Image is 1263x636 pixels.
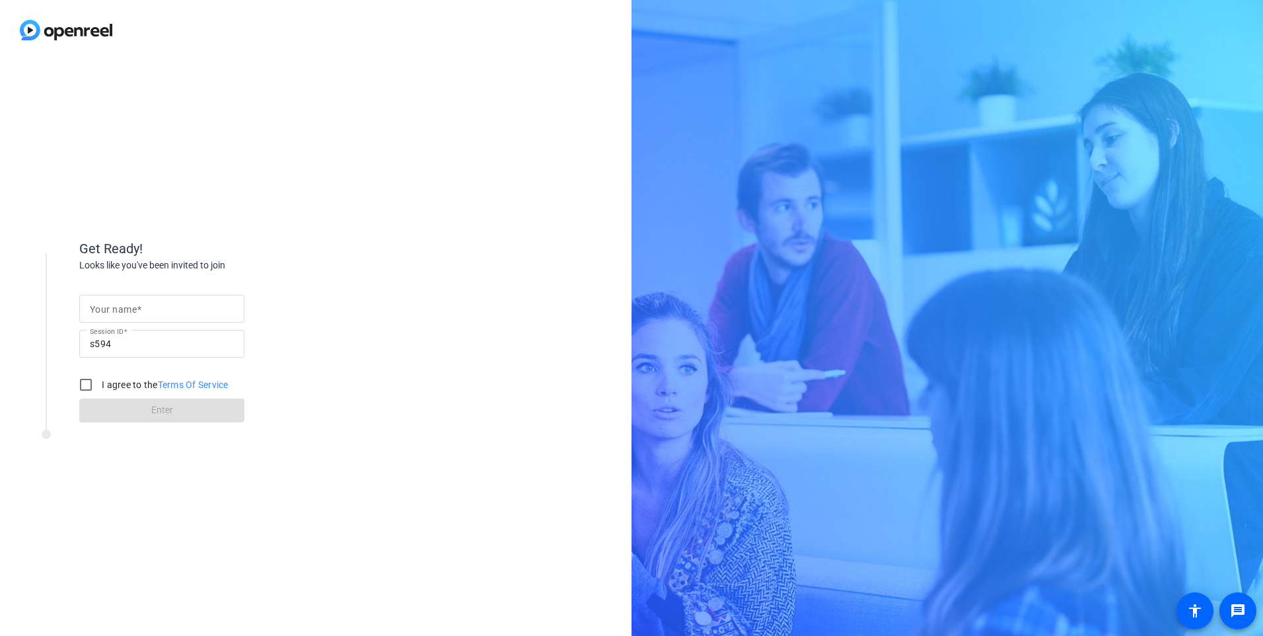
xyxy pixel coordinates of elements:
mat-label: Session ID [90,327,124,335]
a: Terms Of Service [158,379,229,390]
mat-icon: accessibility [1187,603,1203,619]
mat-label: Your name [90,304,137,315]
div: Get Ready! [79,239,343,258]
div: Looks like you've been invited to join [79,258,343,272]
mat-icon: message [1230,603,1246,619]
label: I agree to the [99,378,229,391]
